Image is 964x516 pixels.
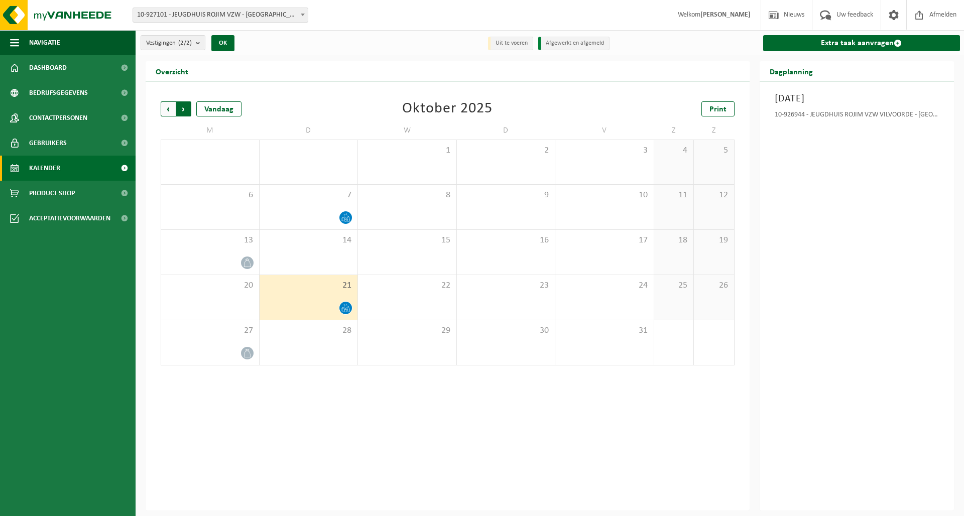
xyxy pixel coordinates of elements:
button: OK [211,35,234,51]
td: Z [654,121,694,140]
span: 6 [166,190,254,201]
span: 10-927101 - JEUGDHUIS ROJIM VZW - MECHELEN [133,8,308,22]
h2: Dagplanning [760,61,823,81]
span: Contactpersonen [29,105,87,131]
span: Vestigingen [146,36,192,51]
span: Acceptatievoorwaarden [29,206,110,231]
td: D [457,121,556,140]
span: Bedrijfsgegevens [29,80,88,105]
span: Gebruikers [29,131,67,156]
span: 20 [166,280,254,291]
span: 10 [560,190,649,201]
span: 2 [462,145,550,156]
span: 24 [560,280,649,291]
span: Kalender [29,156,60,181]
div: Vandaag [196,101,242,116]
span: 8 [363,190,451,201]
li: Afgewerkt en afgemeld [538,37,610,50]
span: 7 [265,190,353,201]
span: 13 [166,235,254,246]
span: 4 [659,145,689,156]
li: Uit te voeren [488,37,533,50]
span: 22 [363,280,451,291]
span: 26 [699,280,729,291]
span: 3 [560,145,649,156]
span: 16 [462,235,550,246]
h3: [DATE] [775,91,939,106]
div: 10-926944 - JEUGDHUIS ROJIM VZW VILVOORDE - [GEOGRAPHIC_DATA] [775,111,939,121]
td: Z [694,121,734,140]
a: Extra taak aanvragen [763,35,960,51]
span: 25 [659,280,689,291]
a: Print [701,101,735,116]
h2: Overzicht [146,61,198,81]
td: W [358,121,457,140]
span: 30 [462,325,550,336]
span: 14 [265,235,353,246]
span: 21 [265,280,353,291]
span: Navigatie [29,30,60,55]
span: 17 [560,235,649,246]
div: Oktober 2025 [402,101,493,116]
td: D [260,121,358,140]
span: 28 [265,325,353,336]
span: 5 [699,145,729,156]
span: 31 [560,325,649,336]
span: Dashboard [29,55,67,80]
strong: [PERSON_NAME] [700,11,751,19]
span: 1 [363,145,451,156]
span: Product Shop [29,181,75,206]
span: 9 [462,190,550,201]
span: 10-927101 - JEUGDHUIS ROJIM VZW - MECHELEN [133,8,308,23]
span: 15 [363,235,451,246]
span: 18 [659,235,689,246]
span: 27 [166,325,254,336]
td: M [161,121,260,140]
span: 12 [699,190,729,201]
span: 23 [462,280,550,291]
span: Volgende [176,101,191,116]
span: Print [709,105,727,113]
span: 19 [699,235,729,246]
span: 29 [363,325,451,336]
td: V [555,121,654,140]
span: 11 [659,190,689,201]
count: (2/2) [178,40,192,46]
span: Vorige [161,101,176,116]
button: Vestigingen(2/2) [141,35,205,50]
